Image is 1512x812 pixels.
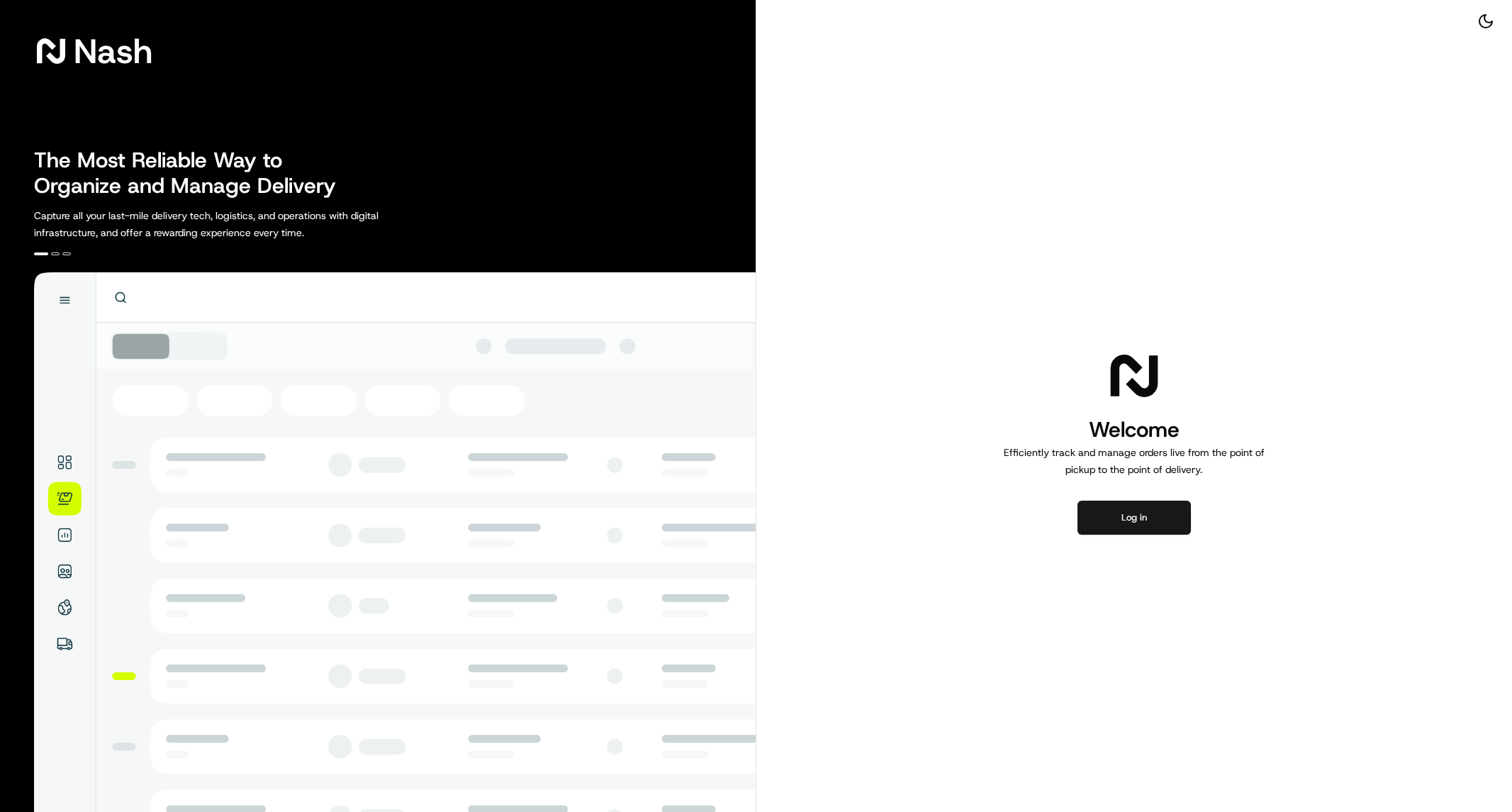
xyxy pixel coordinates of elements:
[1077,501,1191,535] button: Log in
[74,37,152,65] span: Nash
[998,416,1270,444] h1: Welcome
[998,444,1270,478] p: Efficiently track and manage orders live from the point of pickup to the point of delivery.
[34,148,352,199] h2: The Most Reliable Way to Organize and Manage Delivery
[34,207,442,241] p: Capture all your last-mile delivery tech, logistics, and operations with digital infrastructure, ...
